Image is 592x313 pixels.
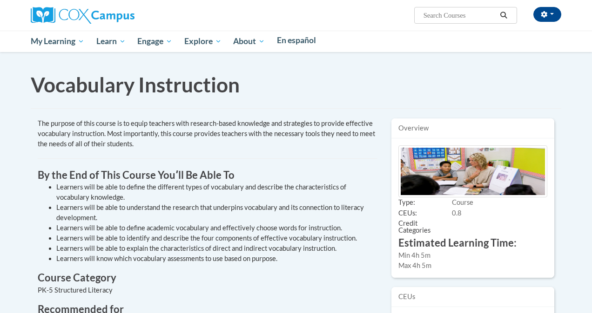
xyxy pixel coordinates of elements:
a: Cox Campus [31,11,135,19]
a: My Learning [25,31,90,52]
span: Learn [96,36,126,47]
span: Engage [137,36,172,47]
li: Learners will be able to understand the research that underpins vocabulary and its connection to ... [56,202,377,223]
a: Explore [178,31,228,52]
value: PK-5 Structured Literacy [38,286,113,294]
a: En español [271,31,322,50]
a: Engage [131,31,178,52]
span: Vocabulary Instruction [31,72,240,97]
button: Search [497,10,511,21]
span: CEUs: [398,209,452,219]
div: Max 4h 5m [398,261,547,271]
li: Learners will be able to define academic vocabulary and effectively choose words for instruction. [56,223,377,233]
div: Main menu [24,31,568,52]
button: Account Settings [533,7,561,22]
img: Image of Course [398,145,547,198]
li: Learners will be able to explain the characteristics of direct and indirect vocabulary instruction. [56,243,377,254]
div: The purpose of this course is to equip teachers with research-based knowledge and strategies to p... [38,118,377,149]
i:  [500,12,508,19]
div: Min 4h 5m [398,250,547,261]
input: Search Courses [423,10,497,21]
span: 0.8 [452,209,462,217]
li: Learners will know which vocabulary assessments to use based on purpose. [56,254,377,264]
div: Overview [391,118,554,138]
a: Learn [90,31,132,52]
span: Type: [398,198,452,208]
span: About [233,36,265,47]
div: CEUs [391,287,554,307]
span: My Learning [31,36,84,47]
a: About [228,31,271,52]
h3: By the End of This Course Youʹll Be Able To [38,168,377,183]
li: Learners will be able to identify and describe the four components of effective vocabulary instru... [56,233,377,243]
span: Course [452,198,473,206]
span: Credit Categories [398,219,452,236]
h3: Estimated Learning Time: [398,236,547,250]
li: Learners will be able to define the different types of vocabulary and describe the characteristic... [56,182,377,202]
span: En español [277,35,316,45]
img: Cox Campus [31,7,135,24]
span: Explore [184,36,222,47]
h3: Course Category [38,271,377,285]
